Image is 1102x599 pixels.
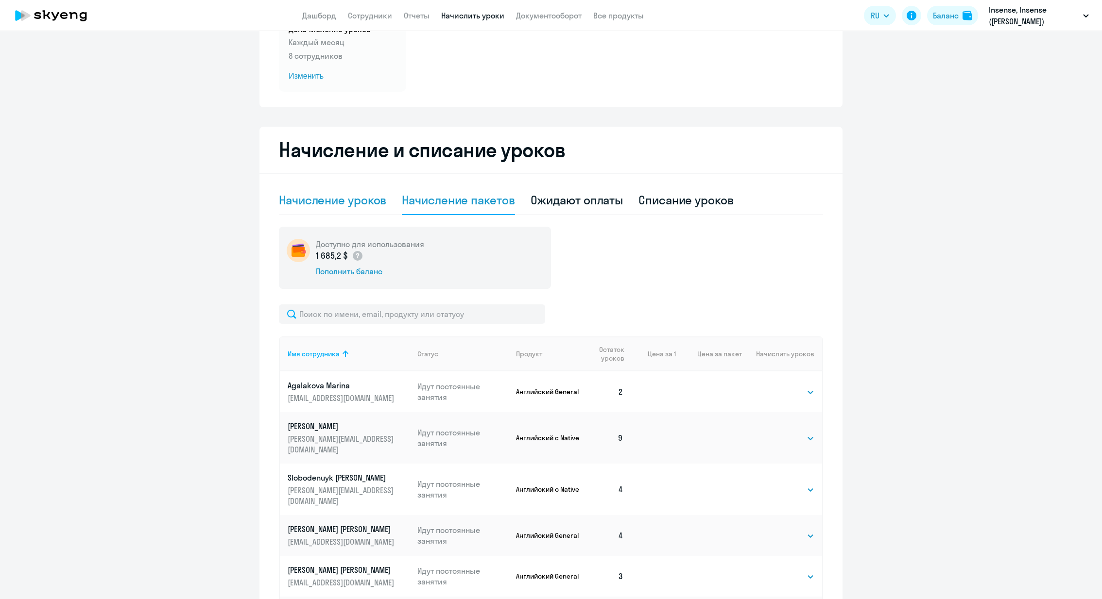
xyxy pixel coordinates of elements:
a: Начислить уроки [441,11,504,20]
div: Начисление уроков [279,192,386,208]
button: RU [864,6,896,25]
th: Цена за пакет [676,336,742,371]
a: Дашборд [302,11,336,20]
button: Балансbalance [927,6,978,25]
a: Agalakova Marina[EMAIL_ADDRESS][DOMAIN_NAME] [288,380,410,403]
a: Отчеты [404,11,430,20]
p: Slobodenuyk [PERSON_NAME] [288,472,396,483]
p: 1 685,2 $ [316,250,363,262]
td: 2 [582,371,631,412]
th: Цена за 1 [631,336,676,371]
span: RU [871,10,879,21]
p: Английский General [516,531,582,540]
h5: Доступно для использования [316,239,424,250]
div: Ожидают оплаты [531,192,623,208]
div: Остаток уроков [589,345,631,363]
div: Списание уроков [638,192,734,208]
a: Сотрудники [348,11,392,20]
div: Имя сотрудника [288,349,340,358]
a: Все продукты [593,11,644,20]
p: [EMAIL_ADDRESS][DOMAIN_NAME] [288,536,396,547]
div: Продукт [516,349,582,358]
a: [PERSON_NAME][PERSON_NAME][EMAIL_ADDRESS][DOMAIN_NAME] [288,421,410,455]
div: Статус [417,349,438,358]
p: Английский с Native [516,485,582,494]
p: Agalakova Marina [288,380,396,391]
p: Идут постоянные занятия [417,479,509,500]
td: 4 [582,515,631,556]
div: Начисление пакетов [402,192,515,208]
td: 3 [582,556,631,597]
h2: Начисление и списание уроков [279,138,823,162]
img: wallet-circle.png [287,239,310,262]
p: Английский с Native [516,433,582,442]
p: Идут постоянные занятия [417,566,509,587]
div: Пополнить баланс [316,266,424,277]
p: [EMAIL_ADDRESS][DOMAIN_NAME] [288,577,396,588]
div: Имя сотрудника [288,349,410,358]
img: balance [963,11,972,20]
a: Slobodenuyk [PERSON_NAME][PERSON_NAME][EMAIL_ADDRESS][DOMAIN_NAME] [288,472,410,506]
a: [PERSON_NAME] [PERSON_NAME][EMAIL_ADDRESS][DOMAIN_NAME] [288,524,410,547]
p: Каждый месяц [289,36,396,48]
a: [PERSON_NAME] [PERSON_NAME][EMAIL_ADDRESS][DOMAIN_NAME] [288,565,410,588]
p: 8 сотрудников [289,50,396,62]
a: Документооборот [516,11,582,20]
td: 9 [582,412,631,464]
p: [PERSON_NAME] [PERSON_NAME] [288,565,396,575]
p: Идут постоянные занятия [417,427,509,449]
button: Insense, Insense ([PERSON_NAME]) [984,4,1094,27]
th: Начислить уроков [742,336,822,371]
p: Идут постоянные занятия [417,525,509,546]
td: 4 [582,464,631,515]
p: Английский General [516,572,582,581]
p: [PERSON_NAME][EMAIL_ADDRESS][DOMAIN_NAME] [288,485,396,506]
div: Продукт [516,349,542,358]
p: Английский General [516,387,582,396]
div: Баланс [933,10,959,21]
p: [PERSON_NAME][EMAIL_ADDRESS][DOMAIN_NAME] [288,433,396,455]
p: [PERSON_NAME] [288,421,396,432]
span: Остаток уроков [589,345,624,363]
p: Insense, Insense ([PERSON_NAME]) [989,4,1079,27]
span: Изменить [289,70,396,82]
div: Статус [417,349,509,358]
p: [PERSON_NAME] [PERSON_NAME] [288,524,396,534]
p: Идут постоянные занятия [417,381,509,402]
p: [EMAIL_ADDRESS][DOMAIN_NAME] [288,393,396,403]
input: Поиск по имени, email, продукту или статусу [279,304,545,324]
